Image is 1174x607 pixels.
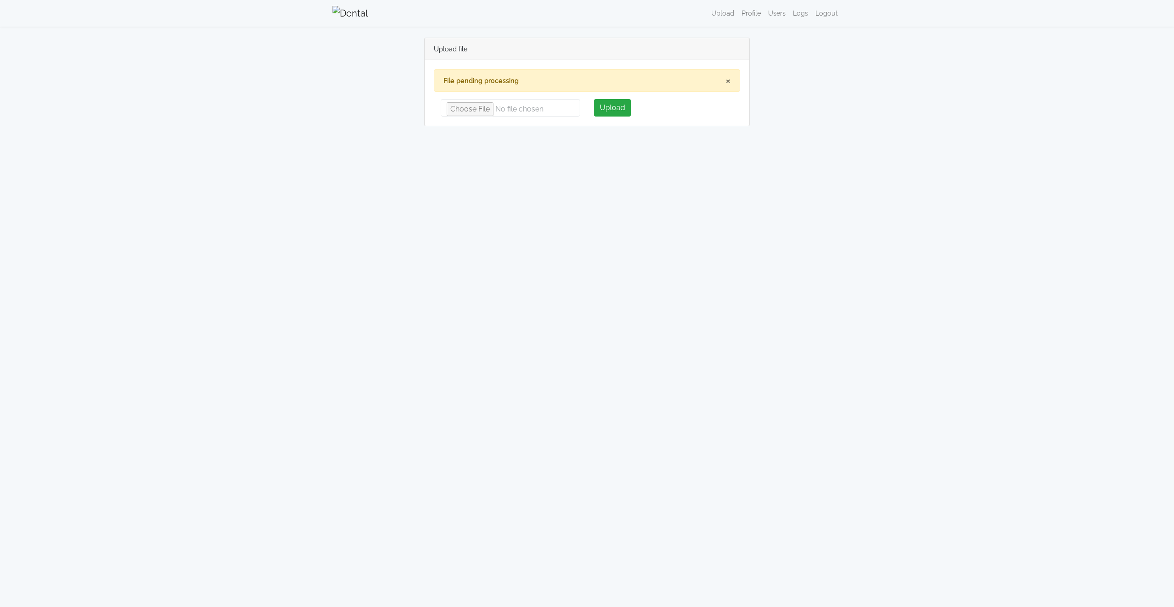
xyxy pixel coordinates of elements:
a: Logout [812,4,842,22]
strong: File pending processing [443,77,519,84]
a: Upload [708,4,738,22]
a: Profile [738,4,764,22]
button: Upload [594,99,631,117]
a: Logs [789,4,812,22]
button: × [725,75,731,86]
img: Dental Whale Logo [332,6,368,21]
a: Users [764,4,789,22]
div: Upload file [425,38,749,60]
